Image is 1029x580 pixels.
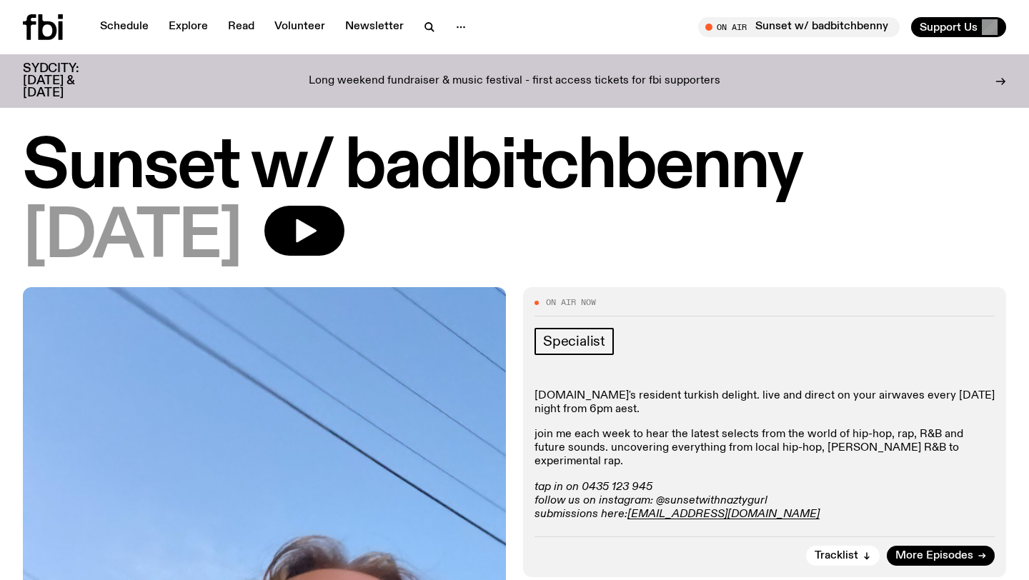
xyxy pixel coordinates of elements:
[535,389,995,416] p: [DOMAIN_NAME]'s resident turkish delight. live and direct on your airwaves every [DATE] night fro...
[815,551,858,561] span: Tracklist
[160,17,217,37] a: Explore
[309,75,720,88] p: Long weekend fundraiser & music festival - first access tickets for fbi supporters
[535,328,614,355] a: Specialist
[895,551,973,561] span: More Episodes
[698,17,900,37] button: On AirSunset w/ badbitchbenny
[911,17,1006,37] button: Support Us
[266,17,334,37] a: Volunteer
[535,495,767,506] em: follow us on instagram: @sunsetwithnaztygurl
[535,428,995,469] p: join me each week to hear the latest selects from the world of hip-hop, rap, R&B and future sound...
[546,299,596,306] span: On Air Now
[627,509,820,520] a: [EMAIL_ADDRESS][DOMAIN_NAME]
[887,546,995,566] a: More Episodes
[23,63,114,99] h3: SYDCITY: [DATE] & [DATE]
[23,136,1006,200] h1: Sunset w/ badbitchbenny
[920,21,978,34] span: Support Us
[535,481,652,493] em: tap in on 0435 123 945
[543,334,605,349] span: Specialist
[219,17,263,37] a: Read
[535,509,627,520] em: submissions here:
[23,206,242,270] span: [DATE]
[91,17,157,37] a: Schedule
[337,17,412,37] a: Newsletter
[806,546,880,566] button: Tracklist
